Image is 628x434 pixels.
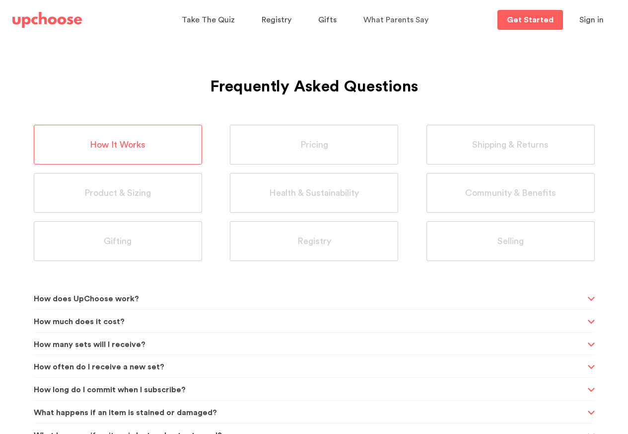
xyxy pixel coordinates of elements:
[318,10,340,30] a: Gifts
[90,139,145,151] span: How It Works
[182,10,238,30] a: Take The Quiz
[465,187,556,199] span: Community & Benefits
[84,187,151,199] span: Product & Sizing
[497,10,563,30] a: Get Started
[34,355,585,379] span: How often do I receive a new set?
[300,139,328,151] span: Pricing
[363,10,431,30] a: What Parents Say
[497,236,524,247] span: Selling
[579,16,604,24] span: Sign in
[297,236,331,247] span: Registry
[507,16,554,24] p: Get Started
[262,10,294,30] a: Registry
[318,16,337,24] span: Gifts
[262,16,291,24] span: Registry
[12,12,82,28] img: UpChoose
[567,10,616,30] button: Sign in
[363,16,428,24] span: What Parents Say
[34,287,585,311] span: How does UpChoose work?
[182,16,235,24] span: Take The Quiz
[34,333,585,357] span: How many sets will I receive?
[34,378,585,402] span: How long do I commit when I subscribe?
[104,236,132,247] span: Gifting
[269,187,359,199] span: Health & Sustainability
[34,401,585,425] span: What happens if an item is stained or damaged?
[12,10,82,30] a: UpChoose
[34,53,595,99] h1: Frequently Asked Questions
[472,139,549,151] span: Shipping & Returns
[34,310,585,334] span: How much does it cost?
